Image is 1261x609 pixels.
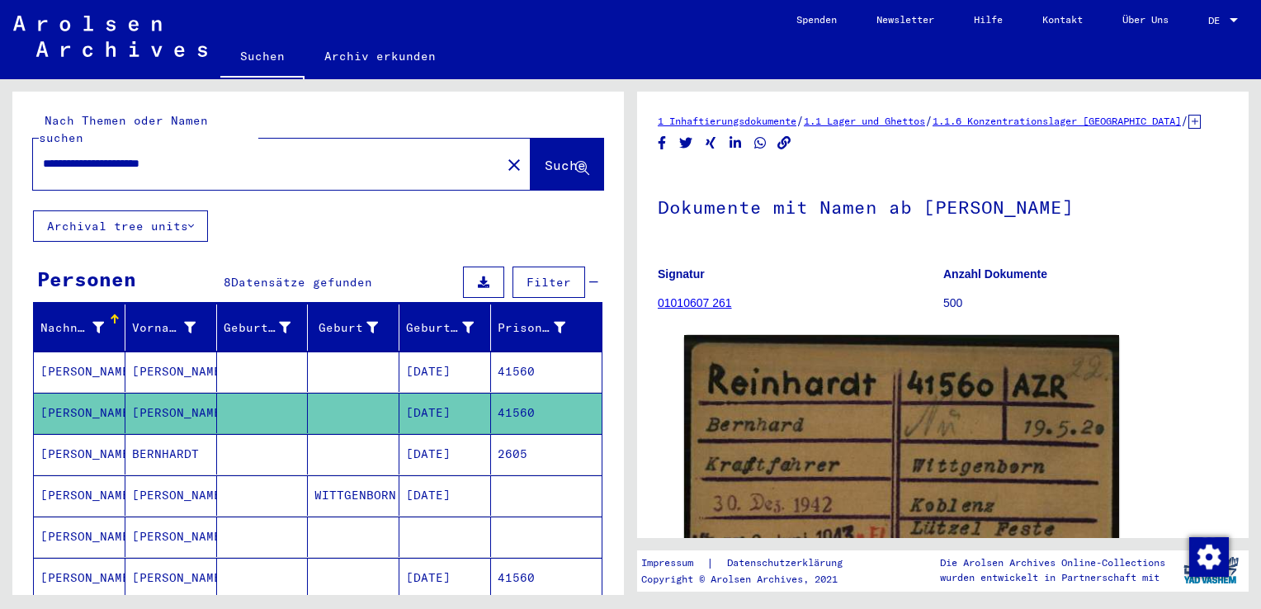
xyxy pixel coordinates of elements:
button: Share on Twitter [678,133,695,153]
mat-cell: [DATE] [399,393,491,433]
p: Die Arolsen Archives Online-Collections [940,555,1165,570]
mat-cell: [PERSON_NAME] [125,558,217,598]
p: Copyright © Arolsen Archives, 2021 [641,572,862,587]
mat-header-cell: Prisoner # [491,304,602,351]
div: Vorname [132,319,196,337]
p: 500 [943,295,1228,312]
mat-cell: [PERSON_NAME] [34,352,125,392]
mat-cell: [DATE] [399,352,491,392]
mat-cell: 41560 [491,393,602,433]
div: Nachname [40,319,104,337]
mat-label: Nach Themen oder Namen suchen [39,113,208,145]
span: / [925,113,933,128]
div: Geburtsname [224,319,291,337]
mat-cell: [DATE] [399,475,491,516]
button: Share on WhatsApp [752,133,769,153]
h1: Dokumente mit Namen ab [PERSON_NAME] [658,169,1228,242]
span: / [1181,113,1188,128]
img: Zustimmung ändern [1189,537,1229,577]
p: wurden entwickelt in Partnerschaft mit [940,570,1165,585]
span: Suche [545,157,586,173]
mat-cell: [DATE] [399,558,491,598]
mat-header-cell: Geburtsname [217,304,309,351]
mat-cell: [PERSON_NAME] [125,393,217,433]
mat-cell: [DATE] [399,434,491,474]
mat-header-cell: Nachname [34,304,125,351]
img: yv_logo.png [1180,550,1242,591]
mat-cell: [PERSON_NAME] [34,434,125,474]
mat-cell: [PERSON_NAME] [125,352,217,392]
button: Share on Facebook [654,133,671,153]
mat-cell: [PERSON_NAME] [34,393,125,433]
mat-header-cell: Geburtsdatum [399,304,491,351]
button: Share on Xing [702,133,720,153]
div: Geburt‏ [314,319,378,337]
a: Archiv erkunden [305,36,456,76]
a: 1.1.6 Konzentrationslager [GEOGRAPHIC_DATA] [933,115,1181,127]
mat-icon: close [504,155,524,175]
div: Prisoner # [498,319,565,337]
b: Signatur [658,267,705,281]
span: DE [1208,15,1226,26]
button: Copy link [776,133,793,153]
span: / [796,113,804,128]
div: Geburtsdatum [406,314,494,341]
a: Datenschutzerklärung [714,555,862,572]
b: Anzahl Dokumente [943,267,1047,281]
div: | [641,555,862,572]
a: 01010607 261 [658,296,732,309]
a: Suchen [220,36,305,79]
div: Geburtsdatum [406,319,474,337]
a: Impressum [641,555,706,572]
mat-cell: BERNHARDT [125,434,217,474]
div: Personen [37,264,136,294]
button: Share on LinkedIn [727,133,744,153]
mat-cell: WITTGENBORN [308,475,399,516]
div: Prisoner # [498,314,586,341]
button: Archival tree units [33,210,208,242]
button: Clear [498,148,531,181]
mat-cell: [PERSON_NAME] [125,517,217,557]
button: Filter [512,267,585,298]
span: 8 [224,275,231,290]
mat-header-cell: Geburt‏ [308,304,399,351]
mat-cell: 41560 [491,558,602,598]
a: 1.1 Lager und Ghettos [804,115,925,127]
div: Geburt‏ [314,314,399,341]
img: Arolsen_neg.svg [13,16,207,57]
div: Geburtsname [224,314,312,341]
mat-cell: [PERSON_NAME] [34,475,125,516]
div: Vorname [132,314,216,341]
span: Filter [527,275,571,290]
mat-cell: 2605 [491,434,602,474]
mat-cell: 41560 [491,352,602,392]
span: Datensätze gefunden [231,275,372,290]
mat-cell: [PERSON_NAME] [34,558,125,598]
mat-cell: [PERSON_NAME] [125,475,217,516]
button: Suche [531,139,603,190]
mat-header-cell: Vorname [125,304,217,351]
a: 1 Inhaftierungsdokumente [658,115,796,127]
mat-cell: [PERSON_NAME] [34,517,125,557]
div: Nachname [40,314,125,341]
